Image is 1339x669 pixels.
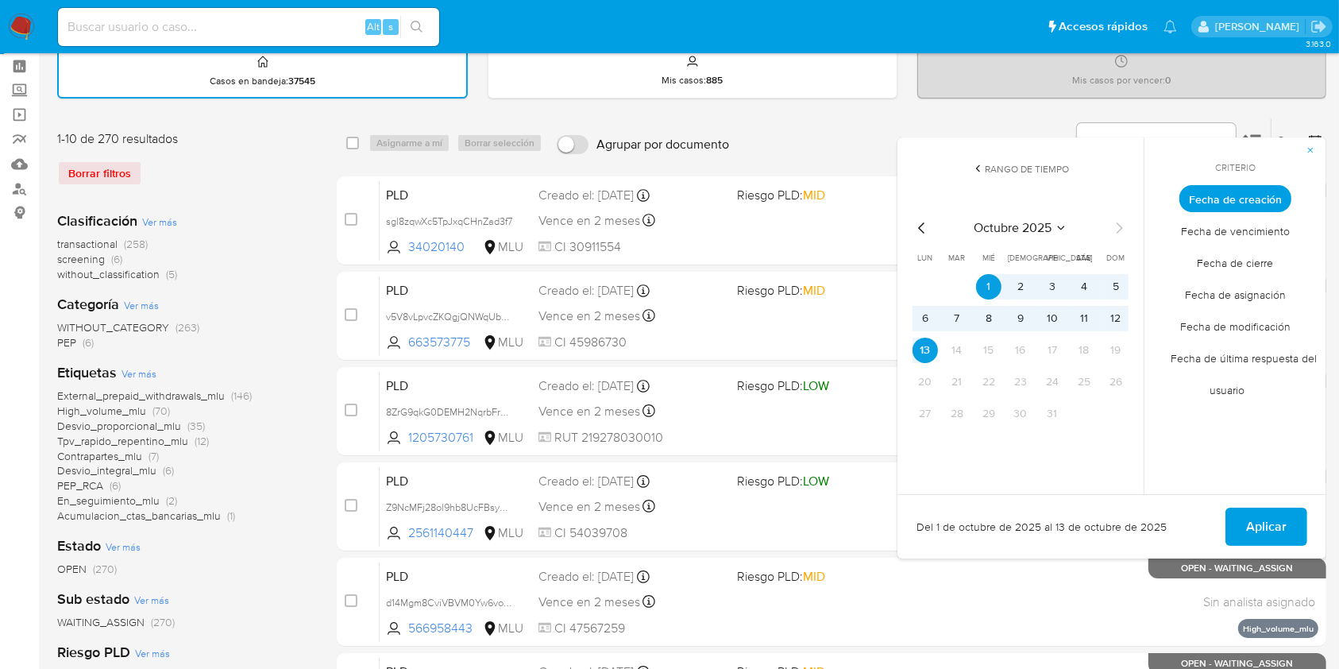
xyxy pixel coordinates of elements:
button: search-icon [400,16,433,38]
p: ximena.felix@mercadolibre.com [1215,19,1305,34]
a: Salir [1310,18,1327,35]
span: Alt [367,19,380,34]
input: Buscar usuario o caso... [58,17,439,37]
a: Notificaciones [1163,20,1177,33]
span: Accesos rápidos [1059,18,1148,35]
span: s [388,19,393,34]
span: 3.163.0 [1306,37,1331,50]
